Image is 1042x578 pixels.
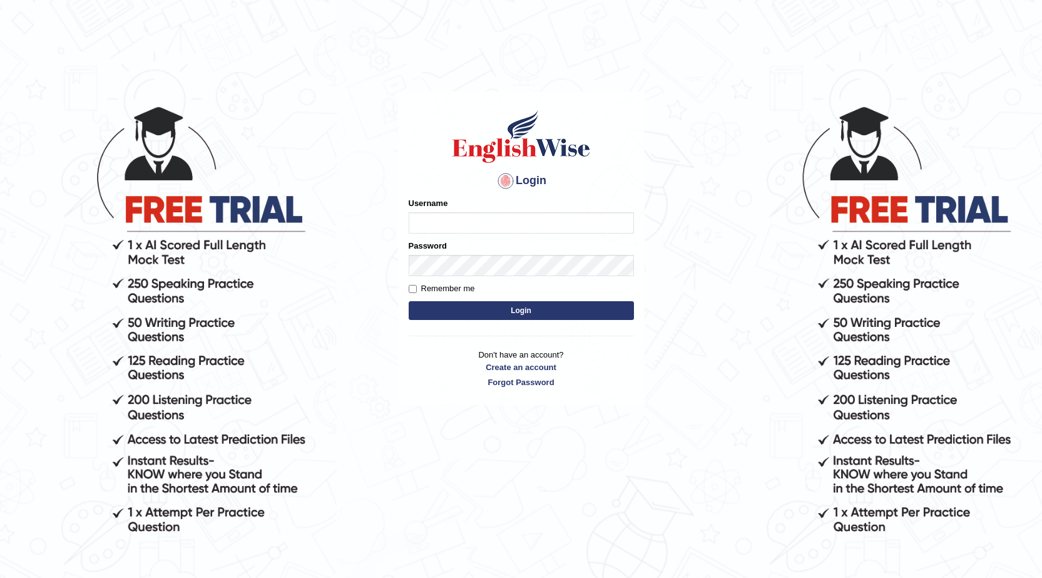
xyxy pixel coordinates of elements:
[450,108,593,165] img: Logo of English Wise sign in for intelligent practice with AI
[409,376,634,388] a: Forgot Password
[409,361,634,373] a: Create an account
[409,285,417,293] input: Remember me
[409,197,448,209] label: Username
[409,301,634,320] button: Login
[409,171,634,191] h4: Login
[409,282,475,295] label: Remember me
[409,240,447,252] label: Password
[409,349,634,388] p: Don't have an account?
